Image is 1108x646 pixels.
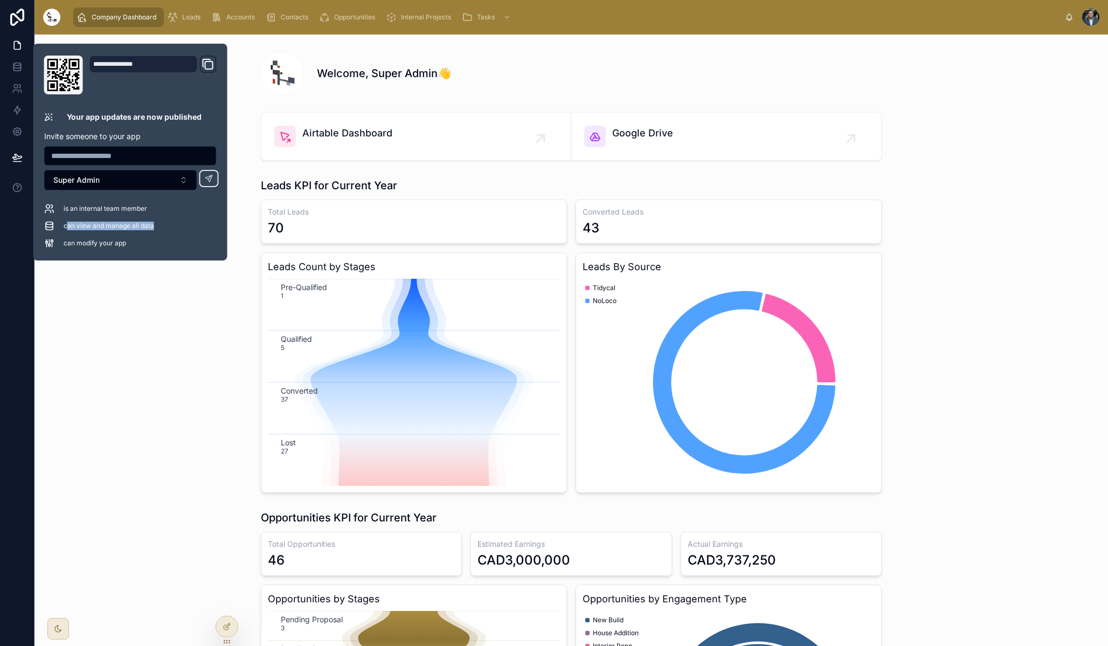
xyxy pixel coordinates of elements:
h3: Opportunities by Stages [268,592,560,607]
span: Leads [182,13,200,22]
img: App logo [43,9,60,26]
h3: Converted Leads [583,207,875,217]
span: Airtable Dashboard [302,126,392,141]
h1: Welcome, Super Admin👋 [317,66,451,81]
h3: Total Opportunities [268,539,455,549]
span: Super Admin [53,175,100,185]
div: 46 [268,552,285,569]
h3: Total Leads [268,207,560,217]
p: Your app updates are now published [67,112,202,122]
a: Internal Projects [383,8,459,27]
span: can modify your app [64,239,126,248]
text: Lost [281,438,296,447]
text: Converted [281,386,318,395]
span: Internal Projects [401,13,451,22]
span: Tasks [477,13,495,22]
a: Leads [164,8,208,27]
button: Select Button [44,170,197,190]
text: 1 [281,292,283,300]
div: chart [583,279,875,486]
a: Contacts [262,8,316,27]
a: Google Drive [571,113,881,160]
text: Pre-Qualified [281,283,327,292]
span: Google Drive [612,126,673,141]
span: is an internal team member [64,204,147,213]
a: Company Dashboard [73,8,164,27]
text: Pending Proposal [281,615,343,624]
h1: Leads KPI for Current Year [261,178,397,193]
span: House Addition [593,629,639,637]
span: Contacts [281,13,308,22]
span: Accounts [226,13,255,22]
span: Company Dashboard [92,13,156,22]
p: Invite someone to your app [44,131,217,142]
span: New Build [593,616,624,624]
span: NoLoco [593,297,617,305]
div: 43 [583,219,599,237]
h3: Estimated Earnings [477,539,664,549]
a: Accounts [208,8,262,27]
span: Opportunities [334,13,375,22]
text: 37 [281,395,288,403]
h1: Opportunities KPI for Current Year [261,510,437,525]
div: Domain and Custom Link [89,56,217,94]
a: Opportunities [316,8,383,27]
a: Tasks [459,8,516,27]
h3: Leads Count by Stages [268,259,560,274]
a: Airtable Dashboard [261,113,571,160]
div: 70 [268,219,284,237]
text: 3 [281,624,285,632]
div: CAD3,737,250 [688,552,776,569]
text: 5 [281,343,285,352]
h3: Leads By Source [583,259,875,274]
text: Qualified [281,334,312,343]
h3: Opportunities by Engagement Type [583,592,875,607]
div: scrollable content [69,5,1065,29]
span: Tidycal [593,284,615,292]
h3: Actual Earnings [688,539,875,549]
text: 27 [281,447,288,455]
span: can view and manage all data [64,222,154,230]
div: CAD3,000,000 [477,552,570,569]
